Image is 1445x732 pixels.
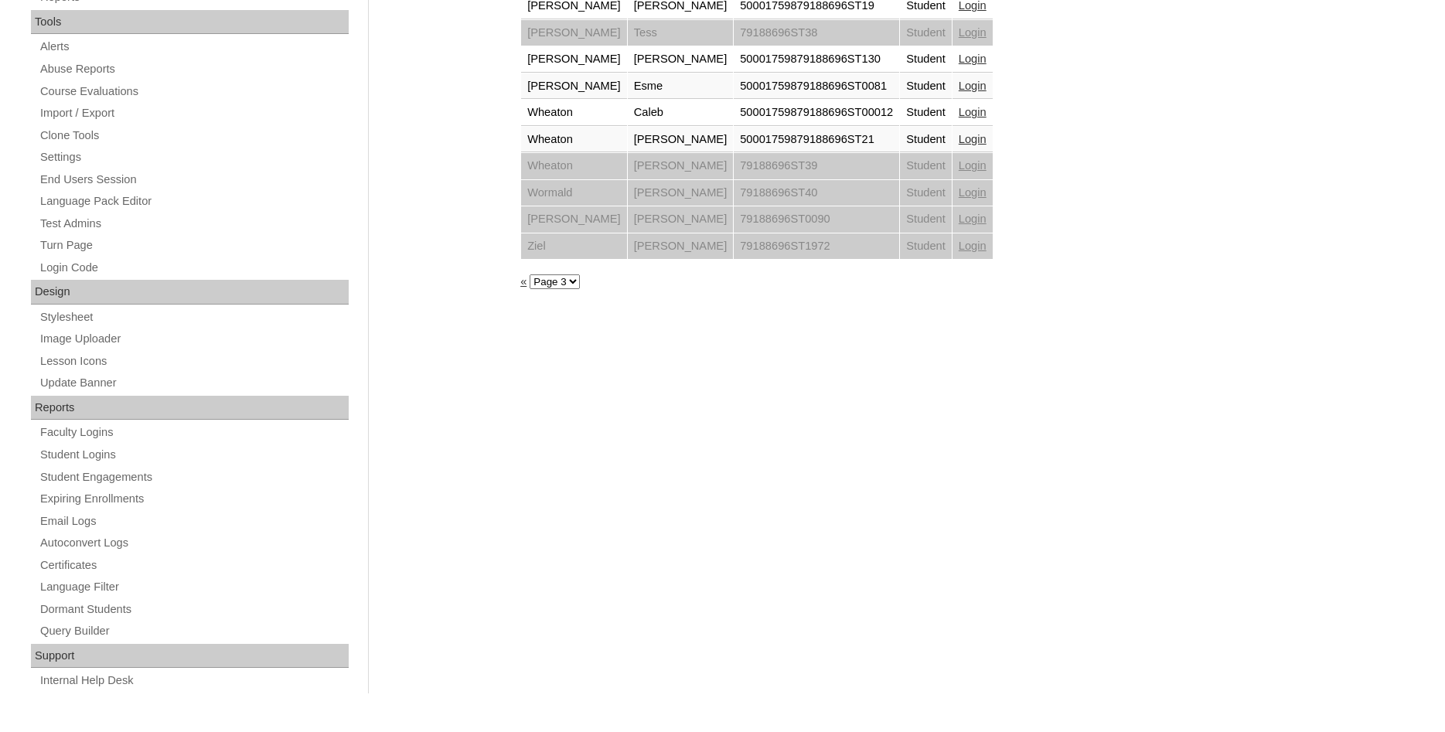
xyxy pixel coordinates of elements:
[520,275,527,288] a: «
[39,621,349,641] a: Query Builder
[521,206,627,233] td: [PERSON_NAME]
[900,180,952,206] td: Student
[39,533,349,553] a: Autoconvert Logs
[39,373,349,393] a: Update Banner
[39,577,349,597] a: Language Filter
[628,206,734,233] td: [PERSON_NAME]
[39,126,349,145] a: Clone Tools
[959,106,987,118] a: Login
[734,127,899,153] td: 50001759879188696ST21
[628,233,734,260] td: [PERSON_NAME]
[521,100,627,126] td: Wheaton
[39,60,349,79] a: Abuse Reports
[900,233,952,260] td: Student
[39,236,349,255] a: Turn Page
[900,46,952,73] td: Student
[900,153,952,179] td: Student
[31,280,349,305] div: Design
[734,46,899,73] td: 50001759879188696ST130
[39,423,349,442] a: Faculty Logins
[39,82,349,101] a: Course Evaluations
[959,240,987,252] a: Login
[39,170,349,189] a: End Users Session
[628,100,734,126] td: Caleb
[959,159,987,172] a: Login
[39,489,349,509] a: Expiring Enrollments
[734,100,899,126] td: 50001759879188696ST00012
[39,214,349,233] a: Test Admins
[959,80,987,92] a: Login
[521,46,627,73] td: [PERSON_NAME]
[900,73,952,100] td: Student
[628,46,734,73] td: [PERSON_NAME]
[521,233,627,260] td: Ziel
[39,148,349,167] a: Settings
[39,445,349,465] a: Student Logins
[521,127,627,153] td: Wheaton
[959,133,987,145] a: Login
[628,180,734,206] td: [PERSON_NAME]
[628,127,734,153] td: [PERSON_NAME]
[628,73,734,100] td: Esme
[39,37,349,56] a: Alerts
[628,20,734,46] td: Tess
[521,180,627,206] td: Wormald
[39,671,349,690] a: Internal Help Desk
[521,153,627,179] td: Wheaton
[900,100,952,126] td: Student
[734,20,899,46] td: 79188696ST38
[900,206,952,233] td: Student
[39,556,349,575] a: Certificates
[734,180,899,206] td: 79188696ST40
[734,153,899,179] td: 79188696ST39
[959,186,987,199] a: Login
[959,53,987,65] a: Login
[39,512,349,531] a: Email Logs
[39,468,349,487] a: Student Engagements
[900,20,952,46] td: Student
[900,127,952,153] td: Student
[734,206,899,233] td: 79188696ST0090
[39,329,349,349] a: Image Uploader
[628,153,734,179] td: [PERSON_NAME]
[39,352,349,371] a: Lesson Icons
[734,73,899,100] td: 50001759879188696ST0081
[521,73,627,100] td: [PERSON_NAME]
[734,233,899,260] td: 79188696ST1972
[31,644,349,669] div: Support
[521,20,627,46] td: [PERSON_NAME]
[39,308,349,327] a: Stylesheet
[39,258,349,277] a: Login Code
[31,396,349,420] div: Reports
[959,26,987,39] a: Login
[31,10,349,35] div: Tools
[39,192,349,211] a: Language Pack Editor
[39,104,349,123] a: Import / Export
[39,600,349,619] a: Dormant Students
[959,213,987,225] a: Login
